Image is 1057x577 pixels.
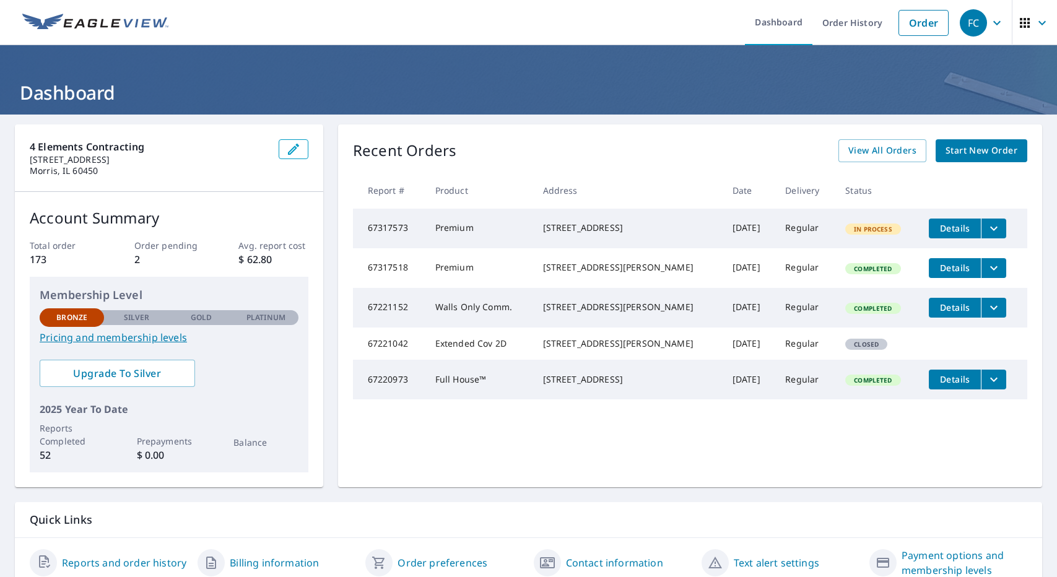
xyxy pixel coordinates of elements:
td: Premium [425,248,533,288]
td: Regular [775,360,835,399]
button: filesDropdownBtn-67220973 [981,370,1006,389]
td: Regular [775,209,835,248]
span: Details [936,262,973,274]
span: Details [936,373,973,385]
div: [STREET_ADDRESS][PERSON_NAME] [543,337,713,350]
th: Report # [353,172,425,209]
p: Avg. report cost [238,239,308,252]
p: Platinum [246,312,285,323]
p: 2 [134,252,204,267]
div: [STREET_ADDRESS] [543,222,713,234]
td: 67220973 [353,360,425,399]
a: Pricing and membership levels [40,330,298,345]
button: detailsBtn-67317573 [929,219,981,238]
td: [DATE] [723,360,776,399]
button: detailsBtn-67317518 [929,258,981,278]
a: Billing information [230,555,319,570]
td: Extended Cov 2D [425,328,533,360]
p: Silver [124,312,150,323]
img: EV Logo [22,14,168,32]
a: Text alert settings [734,555,819,570]
p: 52 [40,448,104,462]
p: 4 Elements Contracting [30,139,269,154]
p: Prepayments [137,435,201,448]
p: Balance [233,436,298,449]
button: filesDropdownBtn-67221152 [981,298,1006,318]
span: Closed [846,340,886,349]
p: Account Summary [30,207,308,229]
td: 67221042 [353,328,425,360]
td: 67221152 [353,288,425,328]
span: Start New Order [946,143,1017,158]
td: Premium [425,209,533,248]
p: Total order [30,239,99,252]
td: Regular [775,248,835,288]
span: Completed [846,304,899,313]
td: 67317518 [353,248,425,288]
td: [DATE] [723,248,776,288]
td: [DATE] [723,288,776,328]
p: Gold [191,312,212,323]
th: Product [425,172,533,209]
td: Regular [775,328,835,360]
a: Order [898,10,949,36]
p: [STREET_ADDRESS] [30,154,269,165]
p: Membership Level [40,287,298,303]
td: [DATE] [723,328,776,360]
a: View All Orders [838,139,926,162]
button: detailsBtn-67221152 [929,298,981,318]
p: $ 62.80 [238,252,308,267]
div: [STREET_ADDRESS][PERSON_NAME] [543,301,713,313]
div: [STREET_ADDRESS][PERSON_NAME] [543,261,713,274]
span: View All Orders [848,143,916,158]
a: Order preferences [398,555,487,570]
th: Address [533,172,723,209]
th: Delivery [775,172,835,209]
span: In Process [846,225,900,233]
div: FC [960,9,987,37]
span: Completed [846,376,899,384]
span: Completed [846,264,899,273]
p: Order pending [134,239,204,252]
a: Reports and order history [62,555,186,570]
h1: Dashboard [15,80,1042,105]
td: [DATE] [723,209,776,248]
span: Upgrade To Silver [50,367,185,380]
th: Status [835,172,919,209]
a: Upgrade To Silver [40,360,195,387]
button: detailsBtn-67220973 [929,370,981,389]
button: filesDropdownBtn-67317518 [981,258,1006,278]
span: Details [936,302,973,313]
p: 2025 Year To Date [40,402,298,417]
p: 173 [30,252,99,267]
th: Date [723,172,776,209]
span: Details [936,222,973,234]
a: Start New Order [936,139,1027,162]
p: Bronze [56,312,87,323]
p: $ 0.00 [137,448,201,462]
p: Morris, IL 60450 [30,165,269,176]
a: Contact information [566,555,663,570]
td: 67317573 [353,209,425,248]
div: [STREET_ADDRESS] [543,373,713,386]
p: Recent Orders [353,139,457,162]
td: Regular [775,288,835,328]
p: Quick Links [30,512,1027,527]
td: Full House™ [425,360,533,399]
td: Walls Only Comm. [425,288,533,328]
p: Reports Completed [40,422,104,448]
button: filesDropdownBtn-67317573 [981,219,1006,238]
